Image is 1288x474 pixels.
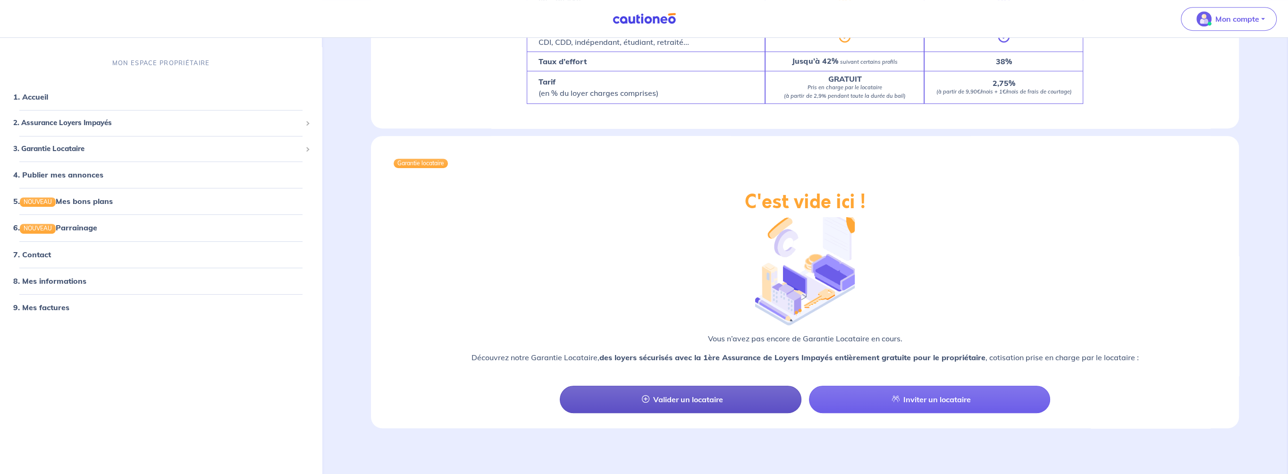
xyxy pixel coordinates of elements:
span: 3. Garantie Locataire [13,144,302,154]
div: 7. Contact [4,245,318,264]
a: 8. Mes informations [13,276,86,286]
p: (en % du loyer charges comprises) [539,76,658,99]
div: 5.NOUVEAUMes bons plans [4,192,318,211]
strong: GRATUIT [828,74,861,84]
a: 1. Accueil [13,93,48,102]
strong: 2,75% [993,78,1015,88]
div: 2. Assurance Loyers Impayés [4,114,318,133]
p: Vous n’avez pas encore de Garantie Locataire en cours. [449,333,1162,344]
p: Mon compte [1215,13,1259,25]
div: 4. Publier mes annonces [4,166,318,185]
div: 9. Mes factures [4,298,318,317]
div: 8. Mes informations [4,271,318,290]
div: 6.NOUVEAUParrainage [4,219,318,237]
em: Pris en charge par le locataire (à partir de 2,9% pendant toute la durée du bail) [784,84,905,99]
a: 6.NOUVEAUParrainage [13,223,97,233]
h2: C'est vide ici ! [745,191,866,213]
a: Valider un locataire [560,386,801,413]
em: suivant certains profils [840,59,897,65]
div: 3. Garantie Locataire [4,140,318,158]
strong: Taux d’effort [539,57,587,66]
img: illu_empty_gl.png [755,210,854,326]
strong: Tarif [539,77,556,86]
img: Cautioneo [609,13,680,25]
a: Inviter un locataire [809,386,1051,413]
img: illu_account_valid_menu.svg [1196,11,1212,26]
a: 4. Publier mes annonces [13,170,103,180]
a: 5.NOUVEAUMes bons plans [13,197,113,206]
button: illu_account_valid_menu.svgMon compte [1181,7,1277,31]
div: Garantie locataire [394,159,448,168]
a: 7. Contact [13,250,51,259]
strong: Jusqu’à 42% [792,56,838,66]
p: MON ESPACE PROPRIÉTAIRE [112,59,210,68]
a: 9. Mes factures [13,303,69,312]
div: 1. Accueil [4,88,318,107]
strong: des loyers sécurisés avec la 1ère Assurance de Loyers Impayés entièrement gratuite pour le propri... [599,353,985,362]
strong: 38% [996,57,1012,66]
span: 2. Assurance Loyers Impayés [13,118,302,129]
em: (à partir de 9,90€/mois + 1€/mois de frais de courtage) [936,88,1071,95]
p: Découvrez notre Garantie Locataire, , cotisation prise en charge par le locataire : [449,352,1162,363]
